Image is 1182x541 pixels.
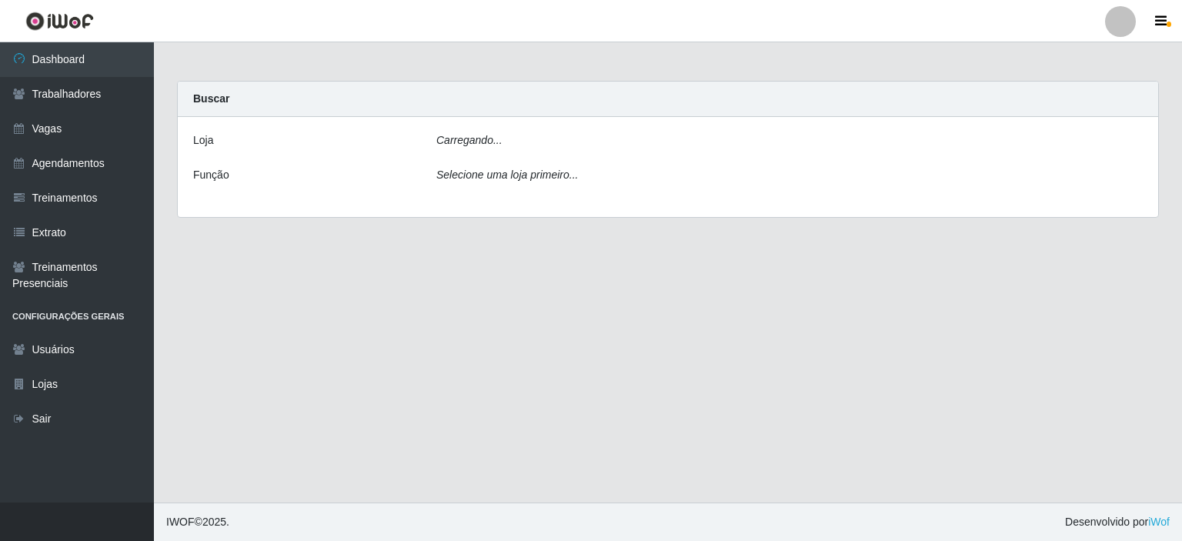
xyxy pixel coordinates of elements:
[193,132,213,149] label: Loja
[193,92,229,105] strong: Buscar
[1065,514,1170,530] span: Desenvolvido por
[193,167,229,183] label: Função
[1148,516,1170,528] a: iWof
[25,12,94,31] img: CoreUI Logo
[166,514,229,530] span: © 2025 .
[436,169,578,181] i: Selecione uma loja primeiro...
[436,134,503,146] i: Carregando...
[166,516,195,528] span: IWOF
